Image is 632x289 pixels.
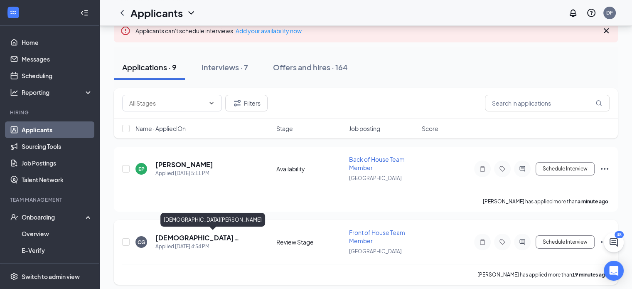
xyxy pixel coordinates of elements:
a: Scheduling [22,67,93,84]
svg: Settings [10,272,18,281]
a: Home [22,34,93,51]
svg: QuestionInfo [586,8,596,18]
div: Applications · 9 [122,62,177,72]
span: Name · Applied On [135,124,186,133]
input: All Stages [129,99,205,108]
div: Switch to admin view [22,272,80,281]
span: Score [422,124,438,133]
div: Review Stage [276,238,344,246]
h1: Applicants [130,6,183,20]
div: Applied [DATE] 4:54 PM [155,242,254,251]
div: Applied [DATE] 5:11 PM [155,169,213,178]
div: Availability [276,165,344,173]
svg: WorkstreamLogo [9,8,17,17]
b: a minute ago [578,198,608,205]
a: E-Verify [22,242,93,259]
svg: ChevronDown [208,100,215,106]
svg: ChatActive [609,237,619,247]
svg: Analysis [10,88,18,96]
div: Team Management [10,196,91,203]
div: [DEMOGRAPHIC_DATA][PERSON_NAME] [160,213,265,227]
svg: ChevronLeft [117,8,127,18]
div: Onboarding [22,213,86,221]
span: Back of House Team Member [349,156,405,171]
svg: Filter [232,98,242,108]
div: Interviews · 7 [202,62,248,72]
a: Talent Network [22,171,93,188]
a: Add your availability now [236,27,302,35]
svg: ActiveChat [517,165,527,172]
button: Schedule Interview [536,235,595,249]
a: Sourcing Tools [22,138,93,155]
svg: Tag [497,239,507,245]
button: Schedule Interview [536,162,595,175]
div: Open Intercom Messenger [604,261,624,281]
span: [GEOGRAPHIC_DATA] [349,175,402,181]
b: 19 minutes ago [572,272,608,278]
h5: [DEMOGRAPHIC_DATA][PERSON_NAME] [155,233,254,242]
svg: Error [120,26,130,36]
span: Front of House Team Member [349,229,405,245]
h5: [PERSON_NAME] [155,160,213,169]
svg: Note [477,239,487,245]
svg: Ellipses [600,237,610,247]
svg: UserCheck [10,213,18,221]
svg: Note [477,165,487,172]
p: [PERSON_NAME] has applied more than . [477,271,610,278]
p: [PERSON_NAME] has applied more than . [483,198,610,205]
svg: Ellipses [600,164,610,174]
span: Stage [276,124,293,133]
span: Job posting [349,124,380,133]
a: Onboarding Documents [22,259,93,275]
svg: Collapse [80,9,89,17]
svg: MagnifyingGlass [595,100,602,106]
span: Applicants can't schedule interviews. [135,27,302,35]
svg: Notifications [568,8,578,18]
div: Hiring [10,109,91,116]
div: Reporting [22,88,93,96]
svg: Cross [601,26,611,36]
button: ChatActive [604,232,624,252]
a: Applicants [22,121,93,138]
svg: ChevronDown [186,8,196,18]
a: Messages [22,51,93,67]
svg: Tag [497,165,507,172]
a: Job Postings [22,155,93,171]
div: EP [138,165,145,173]
span: [GEOGRAPHIC_DATA] [349,248,402,254]
a: Overview [22,225,93,242]
input: Search in applications [485,95,610,111]
div: Offers and hires · 164 [273,62,348,72]
svg: ActiveChat [517,239,527,245]
div: DF [606,9,613,16]
button: Filter Filters [225,95,268,111]
div: CG [138,239,145,246]
div: 38 [615,231,624,238]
